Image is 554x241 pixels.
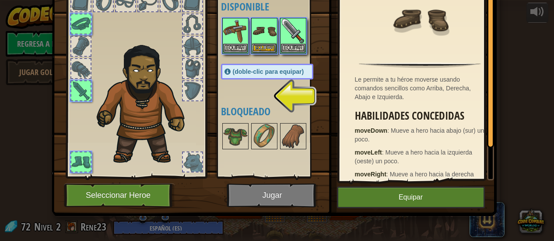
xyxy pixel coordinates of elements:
button: Seleccionar Heroe [64,183,175,207]
strong: moveLeft [355,149,382,156]
img: portrait.png [252,124,277,148]
img: portrait.png [223,19,248,43]
span: (doble-clic para equipar) [233,68,304,75]
img: portrait.png [281,124,305,148]
strong: moveRight [355,171,386,178]
img: portrait.png [252,19,277,43]
span: Mueve a hero hacia la izquierda (oeste) un poco. [355,149,472,165]
button: Equipar [223,44,248,53]
h4: Bloqueado [221,106,331,117]
img: duelist_hair.png [92,38,200,165]
div: Le permite a tu héroe moverse usando comandos sencillos como Arriba, Derecha, Abajo e Izquierda. [355,75,490,101]
img: portrait.png [281,19,305,43]
h3: Habilidades concedidas [355,110,490,122]
span: : [386,171,390,178]
img: portrait.png [223,124,248,148]
button: Equipar [281,44,305,53]
button: Equipar [337,186,485,208]
span: Mueve a hero hacia abajo (sur) un poco. [355,127,484,143]
span: : [382,149,386,156]
img: hr.png [359,62,480,68]
span: : [387,127,391,134]
strong: moveDown [355,127,388,134]
button: Equipar [252,44,277,53]
span: Mueve a hero hacia la derecha (este) un poco. [355,171,474,186]
h4: Disponible [221,1,331,12]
